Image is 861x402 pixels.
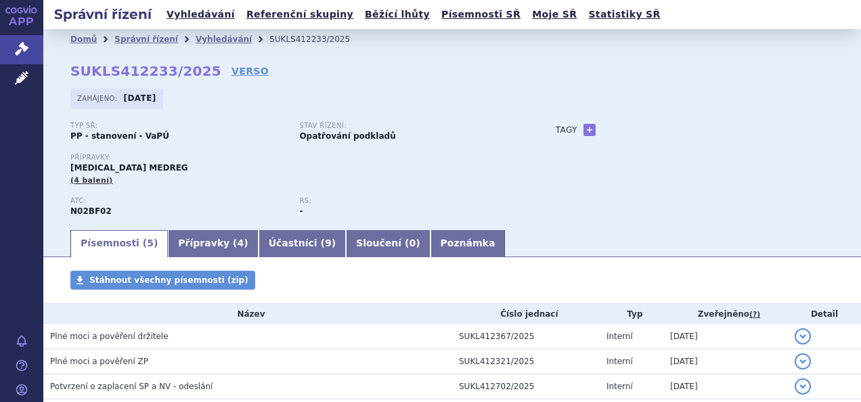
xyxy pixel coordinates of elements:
[89,275,248,285] span: Stáhnout všechny písemnosti (zip)
[452,374,600,399] td: SUKL412702/2025
[663,304,788,324] th: Zveřejněno
[452,304,600,324] th: Číslo jednací
[50,357,148,366] span: Plné moci a pověření ZP
[299,206,303,216] strong: -
[70,176,113,185] span: (4 balení)
[70,63,221,79] strong: SUKLS412233/2025
[528,5,581,24] a: Moje SŘ
[70,206,112,216] strong: PREGABALIN
[795,353,811,370] button: detail
[162,5,239,24] a: Vyhledávání
[43,5,162,24] h2: Správní řízení
[795,328,811,344] button: detail
[663,324,788,349] td: [DATE]
[168,230,258,257] a: Přípravky (4)
[606,382,633,391] span: Interní
[70,122,286,130] p: Typ SŘ:
[299,131,395,141] strong: Opatřování podkladů
[452,324,600,349] td: SUKL412367/2025
[43,304,452,324] th: Název
[430,230,506,257] a: Poznámka
[147,238,154,248] span: 5
[196,35,252,44] a: Vyhledávání
[606,357,633,366] span: Interní
[600,304,663,324] th: Typ
[346,230,430,257] a: Sloučení (0)
[452,349,600,374] td: SUKL412321/2025
[269,29,368,49] li: SUKLS412233/2025
[70,230,168,257] a: Písemnosti (5)
[70,163,188,173] span: [MEDICAL_DATA] MEDREG
[70,35,97,44] a: Domů
[663,349,788,374] td: [DATE]
[795,378,811,395] button: detail
[70,154,529,162] p: Přípravky:
[70,131,169,141] strong: PP - stanovení - VaPÚ
[50,332,169,341] span: Plné moci a pověření držitele
[606,332,633,341] span: Interní
[437,5,525,24] a: Písemnosti SŘ
[788,304,861,324] th: Detail
[238,238,244,248] span: 4
[114,35,178,44] a: Správní řízení
[409,238,416,248] span: 0
[584,5,664,24] a: Statistiky SŘ
[124,93,156,103] strong: [DATE]
[231,64,269,78] a: VERSO
[583,124,596,136] a: +
[50,382,213,391] span: Potvrzení o zaplacení SP a NV - odeslání
[663,374,788,399] td: [DATE]
[361,5,434,24] a: Běžící lhůty
[77,93,120,104] span: Zahájeno:
[242,5,357,24] a: Referenční skupiny
[299,122,514,130] p: Stav řízení:
[299,197,514,205] p: RS:
[70,197,286,205] p: ATC:
[325,238,332,248] span: 9
[70,271,255,290] a: Stáhnout všechny písemnosti (zip)
[259,230,346,257] a: Účastníci (9)
[556,122,577,138] h3: Tagy
[749,310,760,319] abbr: (?)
